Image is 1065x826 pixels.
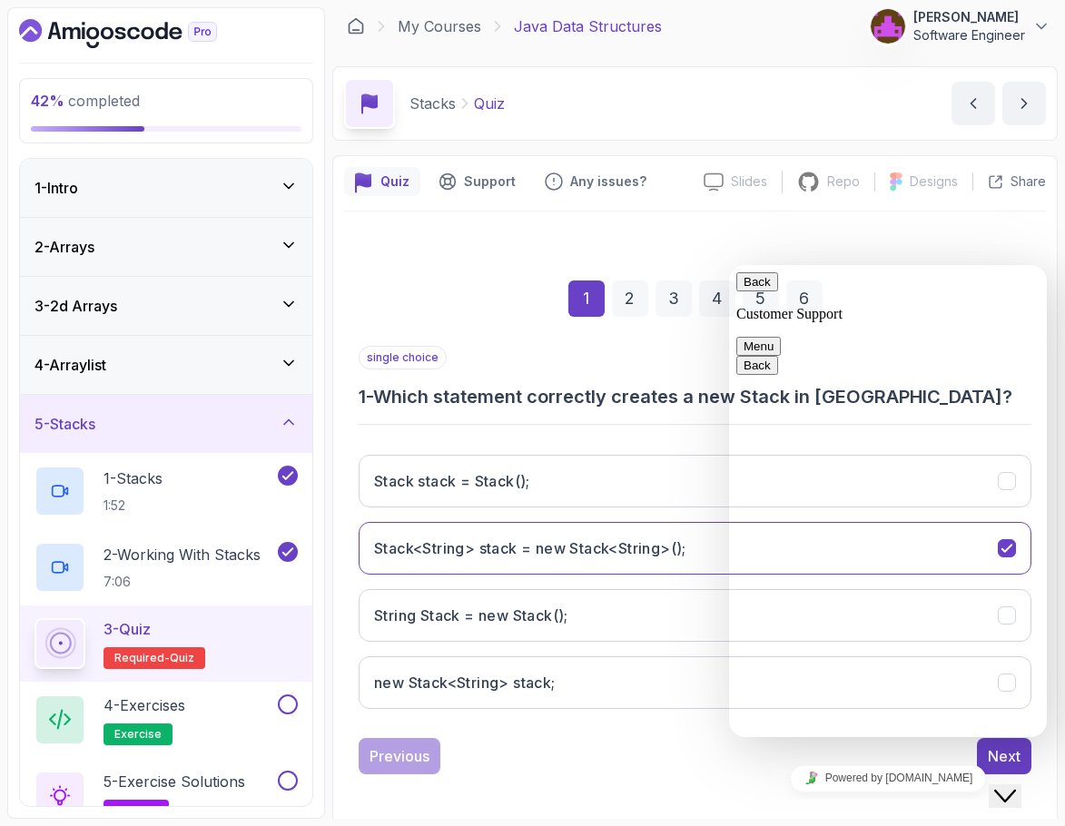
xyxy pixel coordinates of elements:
h3: 1 - Which statement correctly creates a new Stack in [GEOGRAPHIC_DATA]? [359,384,1031,409]
p: Software Engineer [913,26,1025,44]
button: next content [1002,82,1046,125]
p: 1:52 [104,497,163,515]
p: 7:06 [104,573,261,591]
p: 1 - Stacks [104,467,163,489]
p: single choice [359,346,447,369]
button: user profile image[PERSON_NAME]Software Engineer [870,8,1050,44]
button: new Stack<String> stack; [359,656,1031,709]
button: String Stack = new Stack(); [359,589,1031,642]
span: Required- [114,651,170,665]
h3: 2 - Arrays [35,236,94,258]
button: 5-Stacks [20,395,312,453]
button: Previous [359,738,440,774]
p: Slides [731,172,767,191]
button: 1-Stacks1:52 [35,466,298,516]
p: [PERSON_NAME] [913,8,1025,26]
div: 3 [656,280,692,317]
button: Next [977,738,1031,774]
div: 2 [612,280,648,317]
button: Share [972,172,1046,191]
button: 4-Arraylist [20,336,312,394]
span: quiz [170,651,194,665]
img: user profile image [871,9,905,44]
h3: Stack<String> stack = new Stack<String>(); [374,537,686,559]
p: Designs [910,172,958,191]
span: solution [114,803,158,818]
button: Stack stack = Stack(); [359,455,1031,507]
button: Feedback button [534,167,657,196]
iframe: chat widget [729,265,1047,737]
p: 2 - Working With Stacks [104,544,261,565]
p: Stacks [409,93,456,114]
iframe: chat widget [729,758,1047,799]
p: Quiz [380,172,409,191]
button: 4-Exercisesexercise [35,694,298,745]
button: 5-Exercise Solutionssolution [35,771,298,821]
p: Share [1011,172,1046,191]
div: Previous [370,745,429,767]
button: 3-2d Arrays [20,277,312,335]
span: completed [31,92,140,110]
a: Dashboard [347,17,365,35]
h3: 5 - Stacks [35,413,95,435]
p: 3 - Quiz [104,618,151,640]
p: Repo [827,172,860,191]
p: Java Data Structures [514,15,662,37]
iframe: chat widget [989,753,1047,808]
p: 4 - Exercises [104,694,185,716]
button: 2-Working With Stacks7:06 [35,542,298,593]
button: Stack<String> stack = new Stack<String>(); [359,522,1031,575]
h3: 3 - 2d Arrays [35,295,117,317]
h3: new Stack<String> stack; [374,672,556,693]
div: Next [988,745,1021,767]
p: Quiz [474,93,505,114]
p: 5 - Exercise Solutions [104,771,245,792]
p: Any issues? [570,172,646,191]
button: previous content [952,82,995,125]
h3: String Stack = new Stack(); [374,605,568,626]
button: 1-Intro [20,159,312,217]
span: 42 % [31,92,64,110]
span: exercise [114,727,162,742]
button: quiz button [344,167,420,196]
a: My Courses [398,15,481,37]
p: Support [464,172,516,191]
a: Dashboard [19,19,259,48]
div: 4 [699,280,735,317]
div: 1 [568,280,605,317]
h3: 1 - Intro [35,177,78,199]
button: Support button [428,167,527,196]
h3: 4 - Arraylist [35,354,106,376]
h3: Stack stack = Stack(); [374,470,530,492]
button: 3-QuizRequired-quiz [35,618,298,669]
button: 2-Arrays [20,218,312,276]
